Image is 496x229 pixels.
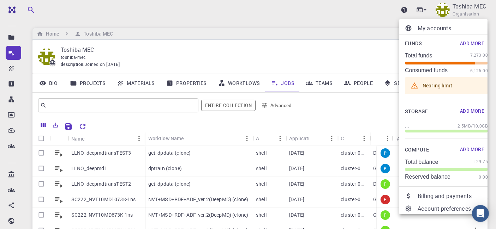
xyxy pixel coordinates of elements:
[418,24,488,32] p: My accounts
[473,123,488,130] span: 10.0GB
[405,123,409,130] p: ...
[399,190,494,202] a: Billing and payments
[405,159,438,165] p: Total balance
[405,146,429,154] span: Compute
[399,202,494,215] a: Account preferences
[456,38,488,49] button: Add More
[405,39,422,48] span: Funds
[423,79,452,92] div: Nearing limit
[472,205,489,222] div: Open Intercom Messenger
[418,192,488,200] p: Billing and payments
[470,52,488,59] span: 7,273.00
[405,67,448,74] p: Consumed funds
[474,158,488,165] span: 129.75
[405,52,432,59] p: Total funds
[470,67,488,74] span: 6,126.00
[471,123,473,130] span: /
[13,5,39,11] span: Support
[405,174,450,180] p: Reserved balance
[399,22,494,35] a: My accounts
[456,106,488,117] button: Add More
[479,174,488,181] span: 0.00
[456,144,488,155] button: Add More
[418,204,488,213] p: Account preferences
[405,107,428,116] span: Storage
[458,123,471,130] span: 2.5MB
